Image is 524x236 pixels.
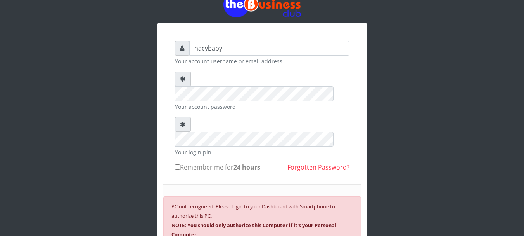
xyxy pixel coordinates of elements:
[233,163,260,171] b: 24 hours
[175,103,349,111] small: Your account password
[287,163,349,171] a: Forgotten Password?
[175,164,180,170] input: Remember me for24 hours
[175,163,260,172] label: Remember me for
[189,41,349,56] input: Username or email address
[175,148,349,156] small: Your login pin
[175,57,349,65] small: Your account username or email address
